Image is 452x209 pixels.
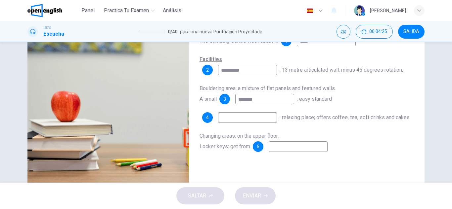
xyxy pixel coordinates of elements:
[81,7,95,15] span: Panel
[104,7,149,15] span: Practica tu examen
[160,5,184,17] button: Análisis
[257,144,259,149] span: 5
[101,5,158,17] button: Practica tu examen
[77,5,99,17] button: Panel
[223,97,226,101] span: 3
[285,39,288,43] span: 1
[356,25,393,39] button: 00:04:25
[180,28,262,36] span: para una nueva Puntuación Proyectada
[200,133,279,150] span: Changing areas: on the upper floor. Locker keys: get from
[306,8,314,13] img: es
[200,56,222,62] u: Facilities
[168,28,177,36] span: 0 / 40
[200,85,336,102] span: Bouldering area: a mixture of flat panels and featured walls. A small
[354,5,365,16] img: Profile picture
[43,25,51,30] span: IELTS
[403,29,419,34] span: SALIDA
[370,7,406,15] div: [PERSON_NAME]
[280,114,410,121] span: : relaxing place; offers coffee, tea, soft drinks and cakes
[280,67,403,73] span: : 13 metre articulated wall; minus 45 degrees rotation;
[356,25,393,39] div: Ocultar
[27,25,189,186] img: Sports Centre
[163,7,181,15] span: Análisis
[206,115,209,120] span: 4
[27,4,62,17] img: OpenEnglish logo
[206,68,209,72] span: 2
[43,30,64,38] h1: Escucha
[27,4,77,17] a: OpenEnglish logo
[337,25,350,39] div: Silenciar
[398,25,425,39] button: SALIDA
[297,96,332,102] span: : easy standard
[369,29,387,34] span: 00:04:25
